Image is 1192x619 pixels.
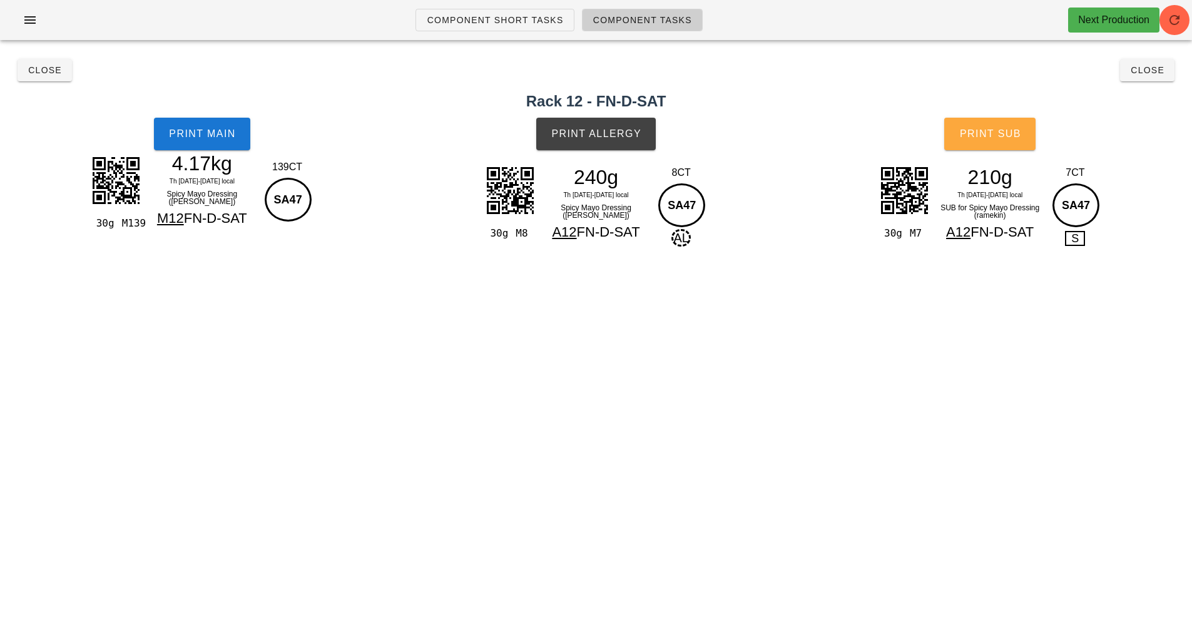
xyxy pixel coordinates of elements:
[170,178,235,185] span: Th [DATE]-[DATE] local
[8,90,1184,113] h2: Rack 12 - FN-D-SAT
[879,225,905,242] div: 30g
[485,225,511,242] div: 30g
[511,225,536,242] div: M8
[944,118,1036,150] button: Print Sub
[1052,183,1099,227] div: SA47
[658,183,705,227] div: SA47
[582,9,703,31] a: Component Tasks
[577,224,640,240] span: FN-D-SAT
[1078,13,1149,28] div: Next Production
[84,149,147,212] img: aX9sl0UAJvVEvamrMyvnwvgVNSQKAbJVo1lNHYQEMuMitUW1IWcvG5QTZ1nqgdQbPBmFkA7KSX0hZEDgqwlRo7myd9ICAXh1+...
[168,128,236,140] span: Print Main
[1130,65,1164,75] span: Close
[536,118,656,150] button: Print Allergy
[970,224,1034,240] span: FN-D-SAT
[593,15,692,25] span: Component Tasks
[563,192,628,198] span: Th [DATE]-[DATE] local
[18,59,72,81] button: Close
[157,210,184,226] span: M12
[552,224,576,240] span: A12
[935,168,1044,187] div: 210g
[905,225,930,242] div: M7
[1049,165,1101,180] div: 7CT
[117,215,143,232] div: M139
[415,9,574,31] a: Component Short Tasks
[91,215,116,232] div: 30g
[148,188,257,208] div: Spicy Mayo Dressing ([PERSON_NAME])
[551,128,641,140] span: Print Allergy
[184,210,247,226] span: FN-D-SAT
[946,224,970,240] span: A12
[873,159,935,222] img: VL9eIF+YAAAAASUVORK5CYII=
[28,65,62,75] span: Close
[265,178,312,222] div: SA47
[959,128,1021,140] span: Print Sub
[671,229,690,247] span: AL
[1065,231,1085,246] span: S
[957,192,1022,198] span: Th [DATE]-[DATE] local
[148,154,257,173] div: 4.17kg
[655,165,707,180] div: 8CT
[542,168,651,187] div: 240g
[154,118,250,150] button: Print Main
[262,160,313,175] div: 139CT
[542,202,651,222] div: Spicy Mayo Dressing ([PERSON_NAME])
[1120,59,1174,81] button: Close
[426,15,563,25] span: Component Short Tasks
[935,202,1044,222] div: SUB for Spicy Mayo Dressing (ramekin)
[479,159,541,222] img: gBAtEo+GNilvQAAAABJRU5ErkJggg==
